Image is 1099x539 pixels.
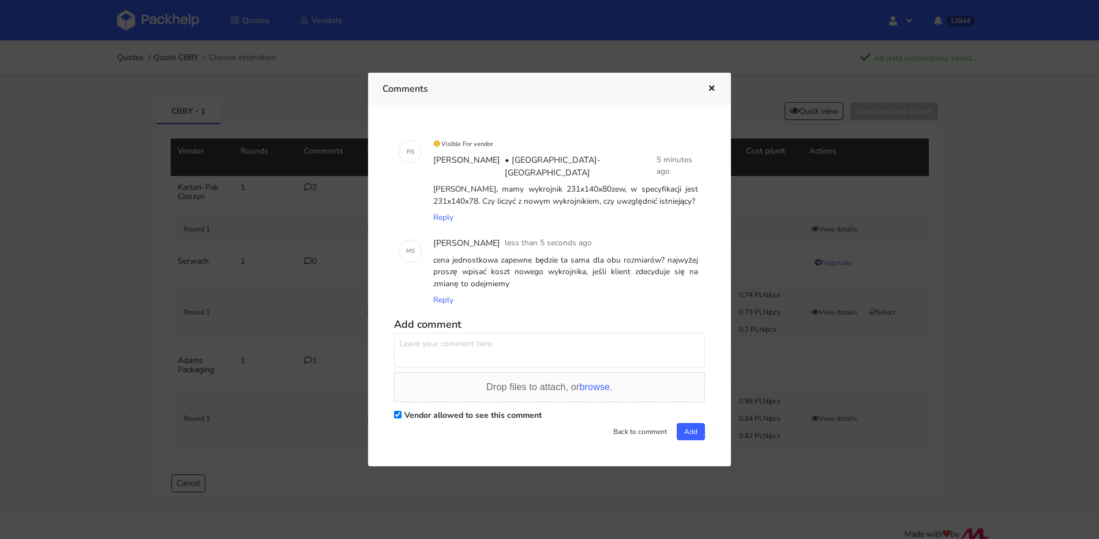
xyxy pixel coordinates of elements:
span: S [411,144,414,159]
span: Reply [433,212,453,223]
span: S [411,244,415,259]
button: Back to comment [606,423,674,440]
span: R [407,144,411,159]
div: less than 5 seconds ago [502,235,594,252]
h5: Add comment [394,318,705,331]
span: Reply [433,294,453,305]
span: browse. [579,382,612,392]
div: [PERSON_NAME], mamy wykrojnik 231x140x80zew, w specyfikacji jest 231x140x78. Czy liczyć z nowym w... [431,181,700,209]
div: 5 minutes ago [654,152,700,181]
div: • [GEOGRAPHIC_DATA]-[GEOGRAPHIC_DATA] [502,152,654,181]
h3: Comments [382,81,690,97]
label: Vendor allowed to see this comment [404,410,542,421]
div: cena jednostkowa zapewne będzie ta sama dla obu rozmiarów? najwyżej proszę wpisać koszt nowego wy... [431,252,700,292]
div: [PERSON_NAME] [431,235,502,252]
small: Visible For vendor [433,140,493,148]
div: [PERSON_NAME] [431,152,502,181]
span: M [406,244,411,259]
span: Drop files to attach, or [486,382,613,392]
button: Add [677,423,705,440]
